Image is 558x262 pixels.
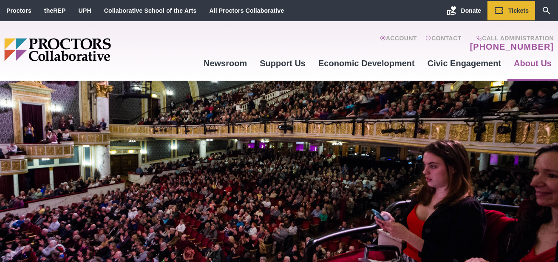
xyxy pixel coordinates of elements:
[197,52,253,75] a: Newsroom
[253,52,312,75] a: Support Us
[104,7,197,14] a: Collaborative School of the Arts
[312,52,421,75] a: Economic Development
[4,38,176,61] img: Proctors logo
[209,7,284,14] a: All Proctors Collaborative
[44,7,66,14] a: theREP
[535,1,558,20] a: Search
[6,7,31,14] a: Proctors
[470,42,554,52] a: [PHONE_NUMBER]
[79,7,91,14] a: UPH
[508,7,529,14] span: Tickets
[461,7,481,14] span: Donate
[507,52,558,75] a: About Us
[440,1,487,20] a: Donate
[467,35,554,42] span: Call Administration
[380,35,417,52] a: Account
[487,1,535,20] a: Tickets
[425,35,462,52] a: Contact
[421,52,507,75] a: Civic Engagement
